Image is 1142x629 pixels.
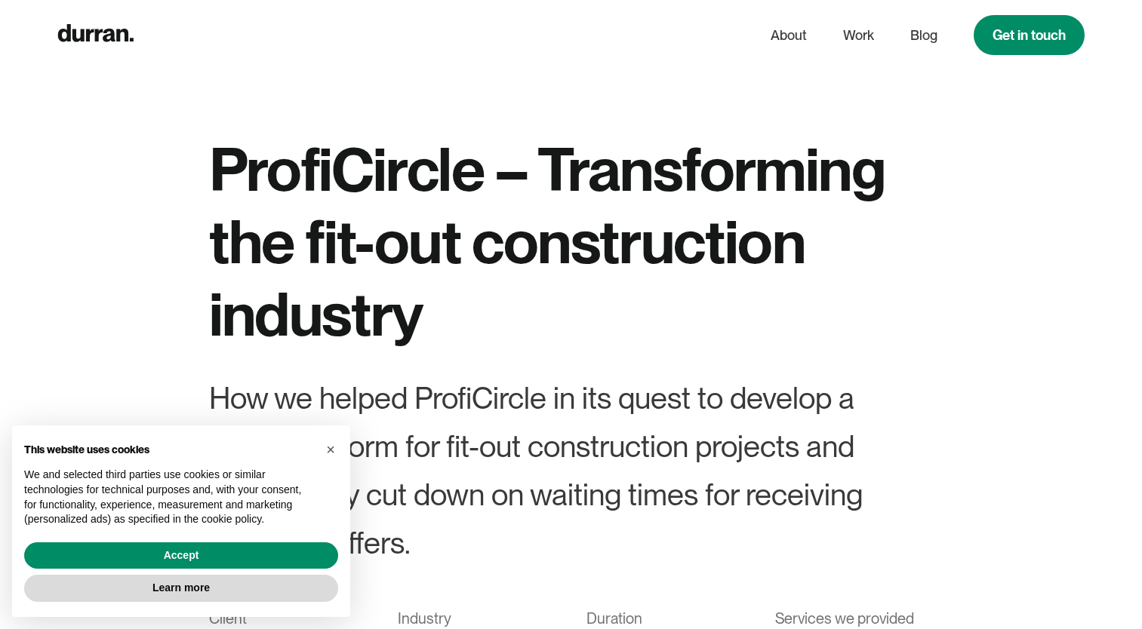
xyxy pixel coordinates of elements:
[24,575,338,602] button: Learn more
[910,21,937,50] a: Blog
[319,437,343,462] button: Close this notice
[57,20,134,50] a: home
[326,441,335,458] span: ×
[209,133,934,350] h1: ProfiCircle – Transforming the fit-out construction industry
[24,468,314,526] p: We and selected third parties use cookies or similar technologies for technical purposes and, wit...
[843,21,874,50] a: Work
[209,374,934,567] div: How we helped ProfiCircle in its quest to develop a digital platform for fit-out construction pro...
[974,15,1085,55] a: Get in touch
[24,542,338,569] button: Accept
[24,443,314,456] h2: This website uses cookies
[771,21,807,50] a: About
